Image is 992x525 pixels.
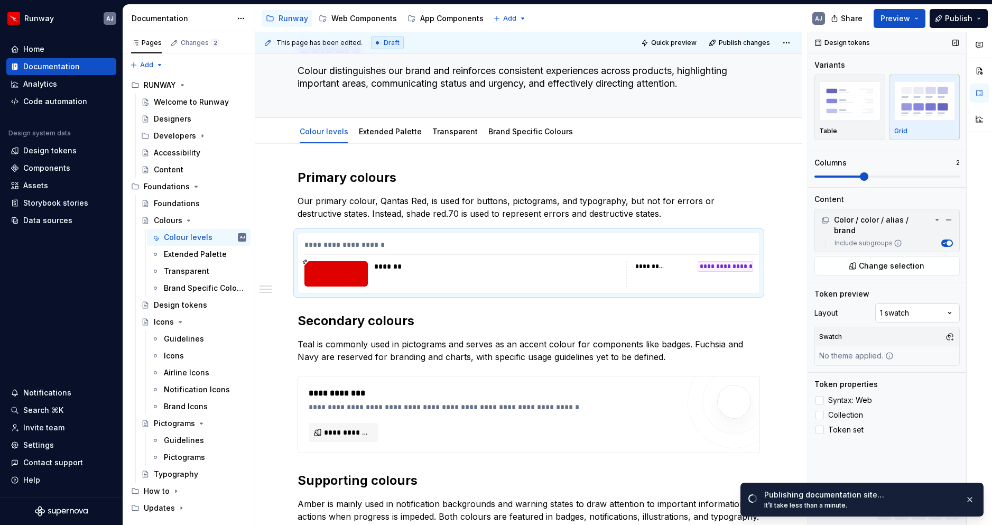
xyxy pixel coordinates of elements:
div: Content [154,164,183,175]
div: AJ [815,14,822,23]
div: Icons [164,351,184,361]
a: Brand Icons [147,398,251,415]
div: Settings [23,440,54,450]
div: Notification Icons [164,384,230,395]
a: Storybook stories [6,195,116,211]
div: Contact support [23,457,83,468]
a: Welcome to Runway [137,94,251,110]
div: How to [144,486,170,496]
a: Typography [137,466,251,483]
div: Transparent [164,266,209,277]
div: Colours [154,215,182,226]
h2: Primary colours [298,169,760,186]
div: Documentation [132,13,231,24]
div: Analytics [23,79,57,89]
div: Transparent [428,120,482,142]
a: Colour levels [300,127,348,136]
span: Syntax: Web [828,396,872,404]
img: placeholder [819,81,880,120]
div: Accessibility [154,148,200,158]
button: RunwayAJ [2,7,120,30]
div: Icons [154,317,174,327]
span: Collection [828,411,863,419]
div: Variants [814,60,845,70]
div: Design tokens [23,145,77,156]
textarea: Colour distinguishes our brand and reinforces consistent experiences across products, highlightin... [295,62,758,92]
p: Table [819,127,837,135]
div: Invite team [23,422,64,433]
p: Amber is mainly used in notification backgrounds and warning states to draw attention to importan... [298,498,760,523]
div: Airline Icons [164,367,209,378]
div: Storybook stories [23,198,88,208]
span: Preview [880,13,910,24]
span: Publish [945,13,972,24]
button: placeholderGrid [889,75,960,140]
button: Add [490,11,530,26]
div: No theme applied. [815,346,898,365]
div: It’ll take less than a minute. [764,501,957,510]
button: Add [127,58,166,72]
div: Home [23,44,44,54]
div: Colour levels [164,232,212,243]
div: Pictograms [154,418,195,429]
div: Content [814,194,844,205]
a: Airline Icons [147,364,251,381]
div: Page tree [127,77,251,517]
a: Pictograms [137,415,251,432]
div: Code automation [23,96,87,107]
a: App Components [403,10,488,27]
p: Teal is commonly used in pictograms and serves as an accent colour for components like badges. Fu... [298,338,760,363]
button: placeholderTable [814,75,885,140]
p: Our primary colour, Qantas Red, is used for buttons, pictograms, and typography, but not for erro... [298,195,760,220]
a: Colours [137,212,251,229]
div: Page tree [262,8,488,29]
a: Foundations [137,195,251,212]
div: Design system data [8,129,71,137]
div: Guidelines [164,334,204,344]
a: Home [6,41,116,58]
a: Extended Palette [359,127,422,136]
div: Token preview [814,289,869,299]
div: RUNWAY [127,77,251,94]
div: Updates [144,503,175,513]
button: Help [6,472,116,489]
a: Web Components [314,10,401,27]
a: Invite team [6,419,116,436]
a: Icons [147,347,251,364]
div: Pictograms [164,452,205,463]
a: Guidelines [147,330,251,347]
button: Search ⌘K [6,402,116,419]
button: Preview [874,9,925,28]
div: Help [23,475,40,485]
a: Icons [137,314,251,330]
a: Transparent [432,127,478,136]
a: Accessibility [137,144,251,161]
div: Foundations [144,181,190,192]
div: Swatch [817,329,844,344]
div: Notifications [23,388,71,398]
span: Share [841,13,863,24]
a: Design tokens [6,142,116,159]
div: Publishing documentation site… [764,490,957,500]
div: Layout [814,308,838,318]
a: Documentation [6,58,116,75]
a: Brand Specific Colours [488,127,573,136]
div: Extended Palette [355,120,426,142]
a: Code automation [6,93,116,110]
button: Contact support [6,454,116,471]
div: Runway [279,13,308,24]
div: Updates [127,500,251,517]
a: Settings [6,437,116,454]
div: Colour levels [295,120,353,142]
p: Grid [894,127,907,135]
div: Assets [23,180,48,191]
a: Data sources [6,212,116,229]
div: Components [23,163,70,173]
img: placeholder [894,81,956,120]
a: Design tokens [137,297,251,314]
div: Search ⌘K [23,405,63,416]
span: This page has been edited. [276,39,363,47]
div: Developers [137,127,251,144]
div: Typography [154,469,198,480]
div: Foundations [127,178,251,195]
